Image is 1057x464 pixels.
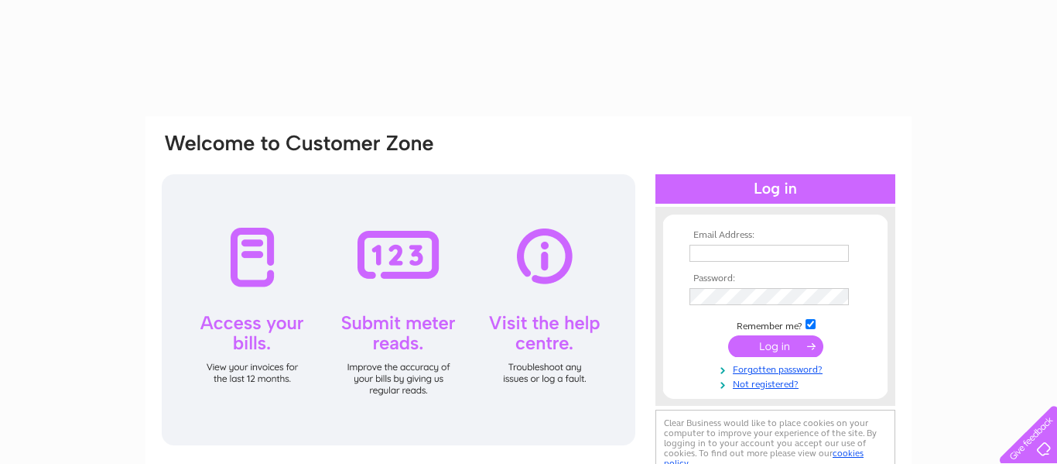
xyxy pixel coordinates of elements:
[728,335,823,357] input: Submit
[686,230,865,241] th: Email Address:
[686,317,865,332] td: Remember me?
[689,361,865,376] a: Forgotten password?
[689,376,865,390] a: Not registered?
[686,273,865,284] th: Password:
